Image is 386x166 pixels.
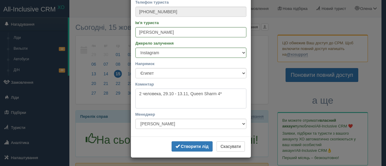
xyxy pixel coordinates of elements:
[135,61,246,67] label: Напрямок
[172,141,213,152] button: Створити лід
[135,40,246,46] label: Джерело залучення
[181,144,208,149] b: Створити лід
[217,141,245,152] button: Скасувати
[135,81,246,87] label: Коментар
[135,111,246,117] label: Менеджер
[135,20,246,26] label: Ім'я туриста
